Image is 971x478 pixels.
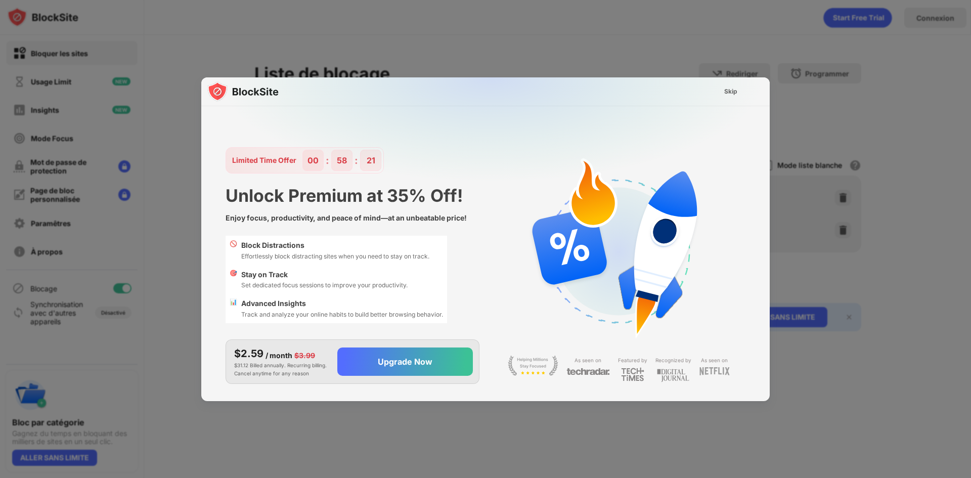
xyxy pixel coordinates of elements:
img: gradient.svg [207,77,776,278]
img: light-techtimes.svg [621,367,644,381]
div: Set dedicated focus sessions to improve your productivity. [241,280,408,290]
div: $31.12 Billed annually. Recurring billing. Cancel anytime for any reason [234,346,329,377]
div: Advanced Insights [241,298,443,309]
div: Featured by [618,356,647,365]
div: As seen on [575,356,601,365]
div: $2.59 [234,346,263,361]
div: 📊 [230,298,237,319]
div: Track and analyze your online habits to build better browsing behavior. [241,310,443,319]
div: / month [266,350,292,361]
div: 🎯 [230,269,237,290]
div: Skip [724,86,737,97]
div: Upgrade Now [378,357,432,367]
img: light-netflix.svg [699,367,730,375]
img: light-techradar.svg [566,367,610,376]
div: As seen on [701,356,728,365]
img: light-digital-journal.svg [657,367,689,384]
div: Recognized by [655,356,691,365]
img: light-stay-focus.svg [508,356,558,376]
div: $3.99 [294,350,315,361]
